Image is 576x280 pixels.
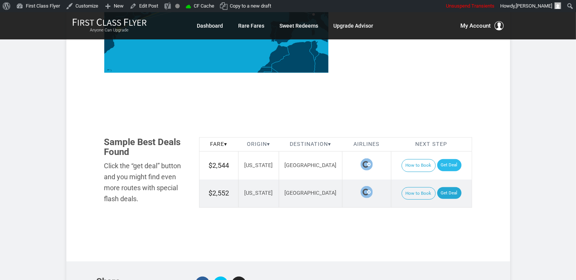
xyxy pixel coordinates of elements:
span: ▾ [328,141,331,147]
span: $2,552 [209,189,229,197]
span: [PERSON_NAME] [516,3,552,9]
path: Algeria [272,41,320,89]
path: Tunisia [310,40,319,60]
h3: Sample Best Deals Found [104,137,188,157]
span: [US_STATE] [245,162,273,169]
span: [US_STATE] [245,190,273,196]
a: Sweet Redeems [280,19,319,33]
img: First Class Flyer [72,18,147,26]
span: [GEOGRAPHIC_DATA] [284,162,336,169]
button: How to Book [402,187,436,200]
button: My Account [461,21,504,30]
th: Airlines [342,137,391,152]
span: [GEOGRAPHIC_DATA] [284,190,336,196]
a: Rare Fares [239,19,265,33]
path: Morocco [262,45,290,67]
button: How to Book [402,159,436,172]
small: Anyone Can Upgrade [72,28,147,33]
a: Get Deal [437,159,461,171]
div: Click the “get deal” button and you might find even more routes with special flash deals. [104,161,188,204]
a: First Class FlyerAnyone Can Upgrade [72,18,147,33]
span: Unsuspend Transients [446,3,494,9]
span: $2,544 [209,161,229,169]
span: La Compagnie [361,186,373,198]
th: Destination [279,137,342,152]
path: Portugal [270,25,277,42]
span: La Compagnie [361,158,373,171]
span: My Account [461,21,491,30]
span: ▾ [224,141,228,147]
th: Origin [239,137,279,152]
th: Next Step [391,137,472,152]
span: ▾ [267,141,270,147]
a: Upgrade Advisor [334,19,374,33]
a: Dashboard [197,19,223,33]
th: Fare [199,137,239,152]
a: Get Deal [437,187,461,199]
